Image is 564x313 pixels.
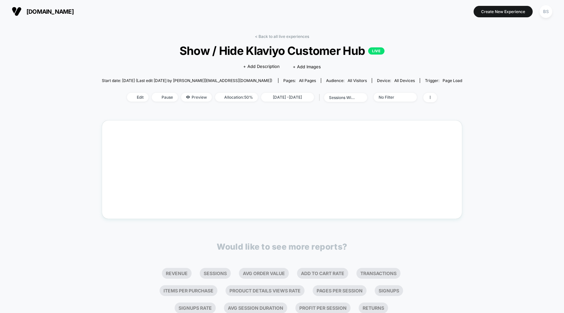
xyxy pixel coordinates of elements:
[283,78,316,83] div: Pages:
[293,64,321,69] span: + Add Images
[226,285,305,296] li: Product Details Views Rate
[239,268,289,279] li: Avg Order Value
[215,93,258,102] span: Allocation: 50%
[120,44,444,58] span: Show / Hide Klaviyo Customer Hub
[299,78,316,83] span: all pages
[379,95,405,100] div: No Filter
[261,93,314,102] span: [DATE] - [DATE]
[255,34,309,39] a: < Back to all live experiences
[317,93,324,102] span: |
[162,268,192,279] li: Revenue
[12,7,22,16] img: Visually logo
[217,242,347,252] p: Would like to see more reports?
[538,5,554,18] button: BS
[160,285,217,296] li: Items Per Purchase
[181,93,212,102] span: Preview
[10,6,76,17] button: [DOMAIN_NAME]
[443,78,462,83] span: Page Load
[127,93,149,102] span: Edit
[326,78,367,83] div: Audience:
[26,8,74,15] span: [DOMAIN_NAME]
[243,63,280,70] span: + Add Description
[297,268,348,279] li: Add To Cart Rate
[474,6,533,17] button: Create New Experience
[348,78,367,83] span: All Visitors
[152,93,178,102] span: Pause
[102,78,272,83] span: Start date: [DATE] (Last edit [DATE] by [PERSON_NAME][EMAIL_ADDRESS][DOMAIN_NAME])
[313,285,367,296] li: Pages Per Session
[200,268,231,279] li: Sessions
[540,5,552,18] div: BS
[329,95,355,100] div: sessions with impression
[368,47,384,55] p: LIVE
[356,268,400,279] li: Transactions
[425,78,462,83] div: Trigger:
[372,78,420,83] span: Device:
[394,78,415,83] span: all devices
[375,285,403,296] li: Signups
